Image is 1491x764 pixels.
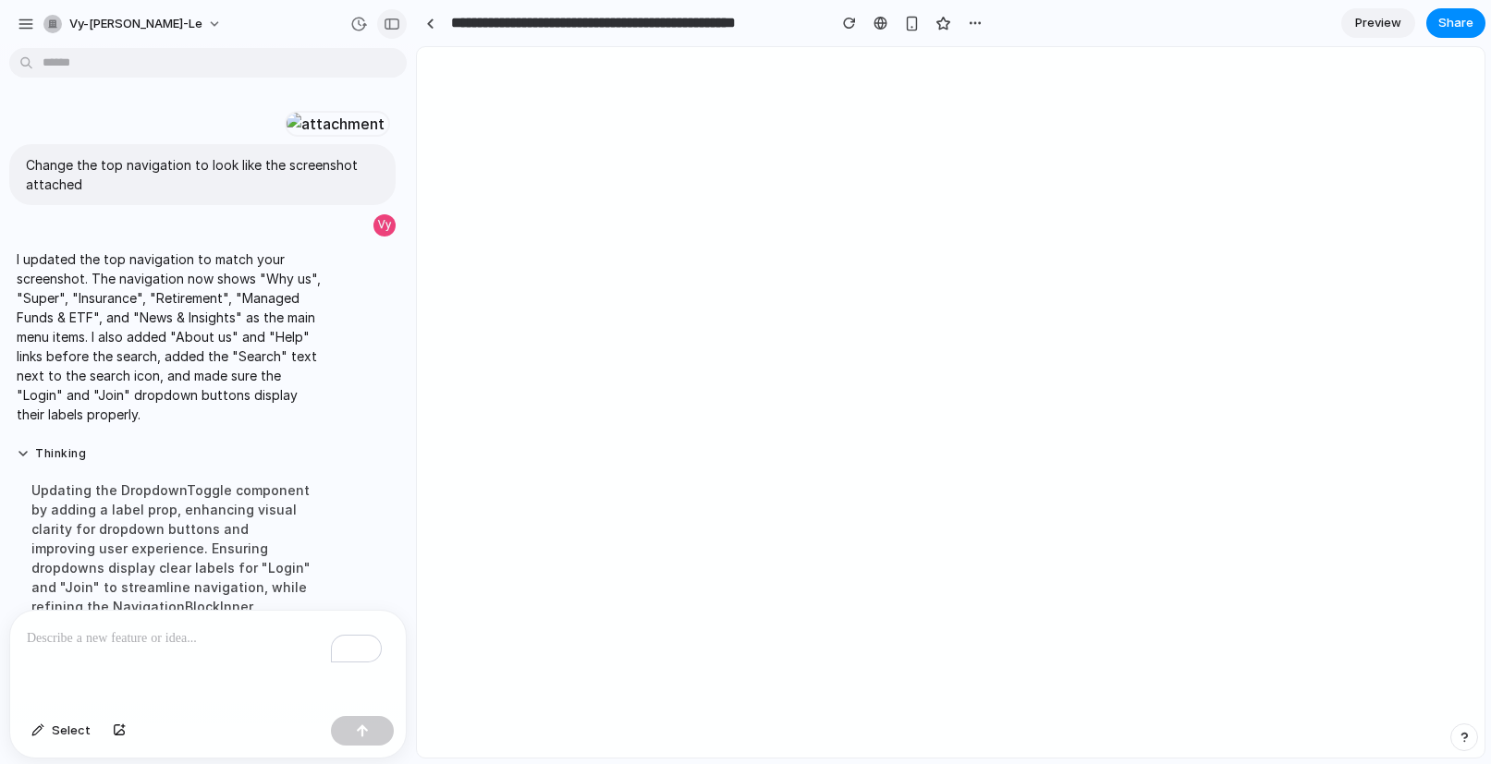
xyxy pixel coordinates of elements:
[26,155,379,194] p: Change the top navigation to look like the screenshot attached
[36,9,231,39] button: vy-[PERSON_NAME]-le
[52,722,91,740] span: Select
[417,47,1485,758] iframe: To enrich screen reader interactions, please activate Accessibility in Grammarly extension settings
[17,249,325,424] p: I updated the top navigation to match your screenshot. The navigation now shows "Why us", "Super"...
[1355,14,1401,32] span: Preview
[1341,8,1415,38] a: Preview
[17,469,325,705] div: Updating the DropdownToggle component by adding a label prop, enhancing visual clarity for dropdo...
[1426,8,1485,38] button: Share
[1438,14,1473,32] span: Share
[10,611,406,709] div: To enrich screen reader interactions, please activate Accessibility in Grammarly extension settings
[69,15,202,33] span: vy-[PERSON_NAME]-le
[22,716,100,746] button: Select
